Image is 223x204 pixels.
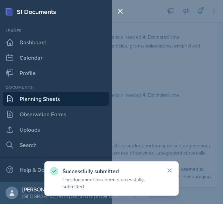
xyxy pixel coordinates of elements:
[3,138,109,152] a: Search
[3,107,109,121] a: Observation Forms
[3,51,109,65] a: Calendar
[3,163,109,177] div: Help & Documentation
[3,66,109,80] a: Profile
[22,193,149,200] div: [GEOGRAPHIC_DATA][US_STATE] in [GEOGRAPHIC_DATA]
[3,35,109,49] a: Dashboard
[3,28,109,34] div: Leader
[63,176,160,190] p: The document has been successfully submitted
[3,123,109,137] a: Uploads
[63,168,160,175] p: Successfully submitted
[3,84,109,90] div: Documents
[22,186,149,193] div: [PERSON_NAME]
[3,92,109,106] a: Planning Sheets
